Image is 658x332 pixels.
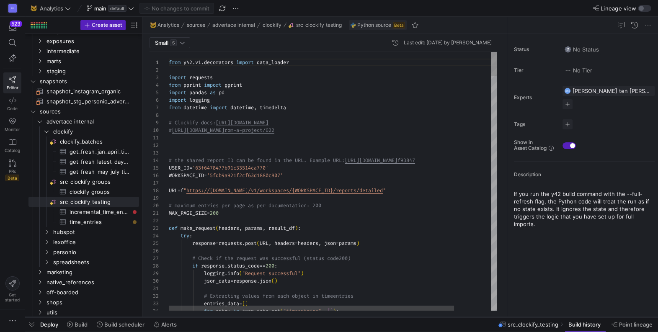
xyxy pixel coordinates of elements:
span: entries_data [204,300,239,307]
span: KSPACE_ID}/reports/detailed [304,187,383,194]
span: get_fresh_jan_april_time_entries​​​​​​​​​ [70,147,129,157]
a: Editor [3,72,21,93]
span: datetime [230,104,254,111]
div: 24 [150,232,159,239]
span: off-boarded [46,288,138,297]
div: 16 [150,172,159,179]
div: Press SPACE to select this row. [28,106,139,116]
span: shops [46,298,138,307]
span: USER_ID [169,165,189,171]
img: undefined [351,23,356,28]
div: 3 [150,74,159,81]
div: 31 [150,285,159,292]
div: 11 [150,134,159,142]
span: ( [216,225,219,232]
span: MAX_PAGE_SIZE [169,210,207,216]
span: response [192,240,216,247]
span: ( [257,240,260,247]
span: sources [187,22,205,28]
span: pandas [189,89,207,96]
span: 200 [266,263,274,269]
button: No statusNo Status [563,44,601,55]
span: decorators [204,59,233,66]
a: Monitor [3,114,21,135]
span: utils [46,308,138,317]
span: params [245,225,263,232]
a: snapshot_instagram_organic​​​​​​​ [28,86,139,96]
span: : [189,232,192,239]
div: Press SPACE to select this row. [28,207,139,217]
a: get_fresh_jan_april_time_entries​​​​​​​​​ [28,147,139,157]
span: Status [514,46,556,52]
span: == [260,263,266,269]
span: time_entries​​​​​​​​​ [70,217,129,227]
span: f [181,187,183,194]
div: 25 [150,239,159,247]
button: No tierNo Tier [563,65,594,76]
button: clockify [261,20,284,30]
span: logging [189,97,210,103]
span: Tier [514,67,556,73]
span: json_data [204,278,230,284]
div: 29 [150,270,159,277]
span: logging [204,270,224,277]
button: maindefault [85,3,136,14]
div: 34 [150,307,159,315]
img: No tier [565,67,571,74]
button: 🐱Analytics [28,3,73,14]
span: # Check if the request was successful (status code [192,255,339,262]
span: PRs [9,169,16,174]
span: result_df [268,225,295,232]
span: ) [274,278,277,284]
div: 33 [150,300,159,307]
span: s [351,293,354,299]
div: 18 [150,187,159,194]
span: post [245,240,257,247]
a: Code [3,93,21,114]
span: requests [219,240,242,247]
button: Getstarted [3,273,21,306]
span: '63f6478477b91c33514ca770' [192,165,268,171]
div: Press SPACE to select this row. [28,177,139,187]
span: get_fresh_latest_days_time_entries​​​​​​​​​ [70,157,129,167]
div: Press SPACE to select this row. [28,287,139,297]
span: . [201,59,204,66]
p: Description [514,172,655,178]
span: = [336,240,339,247]
span: S [170,39,177,46]
a: get_fresh_latest_days_time_entries​​​​​​​​​ [28,157,139,167]
span: , [268,240,271,247]
a: time_entries​​​​​​​​​ [28,217,139,227]
button: advertace internal [210,20,257,30]
div: 15 [150,164,159,172]
span: sources [40,107,138,116]
span: = [178,187,181,194]
span: headers [219,225,239,232]
span: make_request [181,225,216,232]
span: = [204,172,207,179]
a: src_clockify_groups​​​​​​​​ [28,177,139,187]
a: incremental_time_entries​​​​​​​​​ [28,207,139,217]
a: AV [3,1,21,15]
div: 12 [150,142,159,149]
div: 6 [150,96,159,104]
span: snapshot_stg_personio_advertace__employees​​​​​​​ [46,97,129,106]
div: 20 [150,202,159,209]
div: Press SPACE to select this row. [28,297,139,307]
button: Create asset [80,20,126,30]
div: Press SPACE to select this row. [28,157,139,167]
span: # maximum entries per page as per documentation: 2 [169,202,315,209]
span: as [210,89,216,96]
span: '5fdb9a921f2cf63d1880c807' [207,172,283,179]
span: ( [239,270,242,277]
span: y42 [183,59,192,66]
div: Press SPACE to select this row. [28,56,139,66]
span: 🐱 [150,22,156,28]
span: response [233,278,257,284]
span: [URL][DOMAIN_NAME] [216,119,268,126]
span: exposures [46,36,138,46]
span: pprint [183,82,201,88]
span: marts [46,57,138,66]
div: Press SPACE to select this row. [28,247,139,257]
span: headers [274,240,295,247]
